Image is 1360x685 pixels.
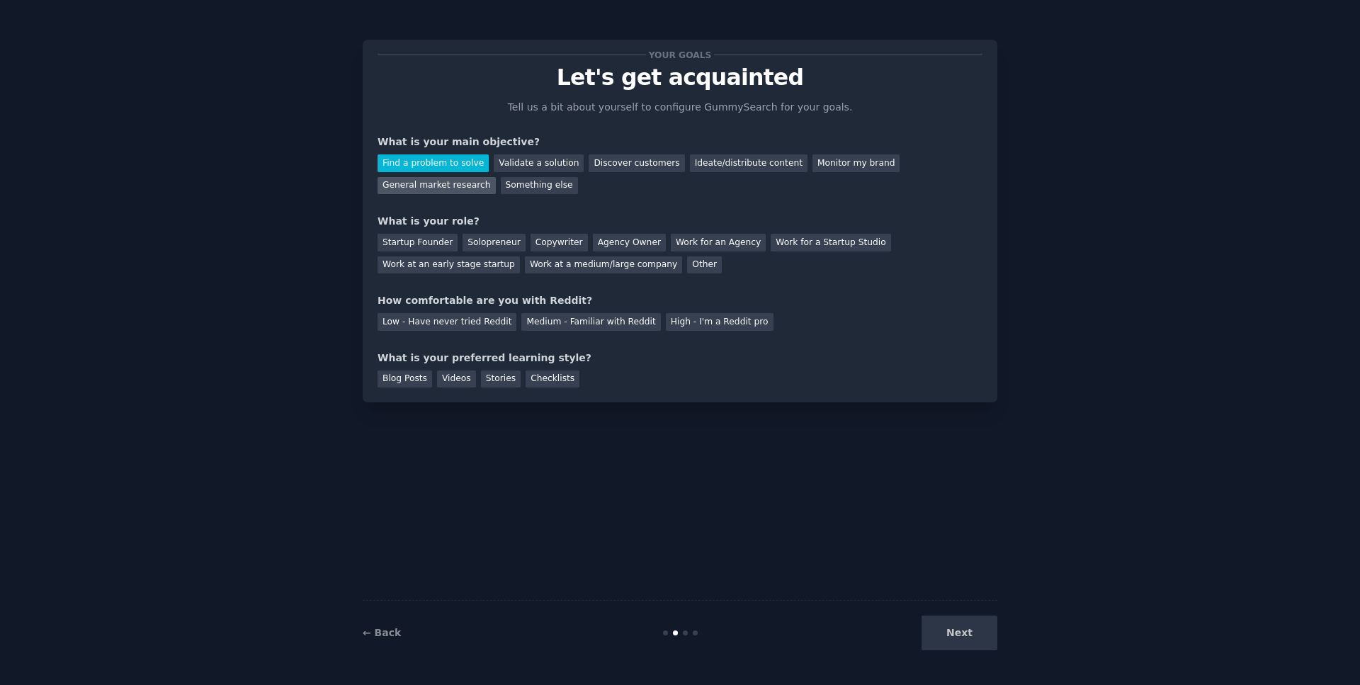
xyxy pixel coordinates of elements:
[494,154,584,172] div: Validate a solution
[646,47,714,62] span: Your goals
[771,234,890,251] div: Work for a Startup Studio
[671,234,766,251] div: Work for an Agency
[589,154,684,172] div: Discover customers
[666,313,773,331] div: High - I'm a Reddit pro
[687,256,722,274] div: Other
[378,177,496,195] div: General market research
[378,154,489,172] div: Find a problem to solve
[437,370,476,388] div: Videos
[378,65,982,90] p: Let's get acquainted
[363,627,401,638] a: ← Back
[378,313,516,331] div: Low - Have never tried Reddit
[526,370,579,388] div: Checklists
[690,154,807,172] div: Ideate/distribute content
[481,370,521,388] div: Stories
[378,256,520,274] div: Work at an early stage startup
[812,154,900,172] div: Monitor my brand
[378,234,458,251] div: Startup Founder
[463,234,525,251] div: Solopreneur
[378,351,982,366] div: What is your preferred learning style?
[521,313,660,331] div: Medium - Familiar with Reddit
[378,293,982,308] div: How comfortable are you with Reddit?
[531,234,588,251] div: Copywriter
[378,135,982,149] div: What is your main objective?
[378,214,982,229] div: What is your role?
[593,234,666,251] div: Agency Owner
[501,100,858,115] p: Tell us a bit about yourself to configure GummySearch for your goals.
[525,256,682,274] div: Work at a medium/large company
[501,177,578,195] div: Something else
[378,370,432,388] div: Blog Posts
